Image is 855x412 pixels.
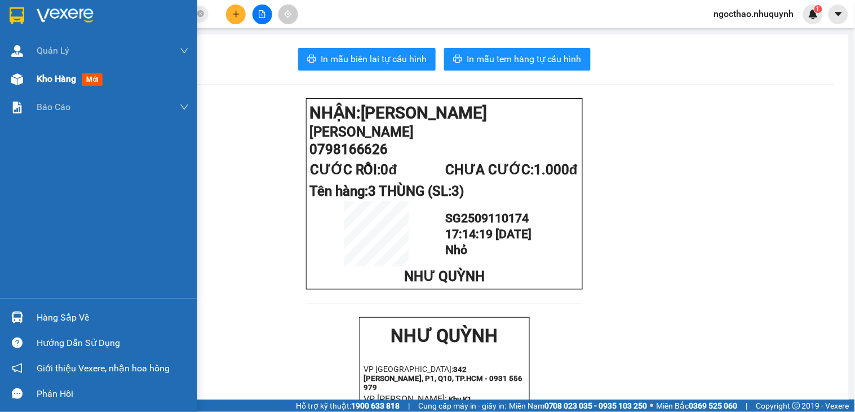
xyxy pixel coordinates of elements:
span: CHƯA CƯỚC: [445,162,578,178]
span: plus [232,10,240,18]
strong: NHẬN: [309,103,488,122]
span: Miền Bắc [657,400,738,412]
span: SG2509110174 [445,211,529,225]
img: icon-new-feature [808,9,818,19]
span: caret-down [834,9,844,19]
img: warehouse-icon [11,45,23,57]
span: 1 [816,5,820,13]
button: caret-down [829,5,848,24]
div: Hàng sắp về [37,309,189,326]
span: question-circle [12,338,23,348]
span: In mẫu biên lai tự cấu hình [321,52,427,66]
span: Hỗ trợ kỹ thuật: [296,400,400,412]
div: Hướng dẫn sử dụng [37,335,189,352]
span: mới [82,73,103,86]
span: 0798166626 [309,142,388,157]
span: In mẫu tem hàng tự cấu hình [467,52,582,66]
span: ngocthao.nhuquynh [705,7,803,21]
span: VP [PERSON_NAME]: [364,393,447,404]
span: [PERSON_NAME] [309,124,414,140]
img: warehouse-icon [11,312,23,323]
span: VP [PERSON_NAME]: [5,70,88,81]
span: NHƯ QUỲNH [404,269,485,284]
img: warehouse-icon [11,73,23,85]
span: printer [307,54,316,65]
button: aim [278,5,298,24]
img: solution-icon [11,102,23,113]
span: Miền Nam [509,400,648,412]
sup: 1 [814,5,822,13]
strong: 0708 023 035 - 0935 103 250 [544,401,648,410]
span: Báo cáo [37,100,70,114]
button: printerIn mẫu biên lai tự cấu hình [298,48,436,71]
strong: NHƯ QUỲNH [391,325,498,347]
button: printerIn mẫu tem hàng tự cấu hình [444,48,591,71]
span: 1.000đ [534,162,578,178]
span: Quản Lý [37,43,69,58]
span: 17:14:19 [DATE] [445,227,531,241]
span: down [180,46,189,55]
span: down [180,103,189,112]
span: 3 THÙNG (SL: [369,183,464,199]
span: CƯỚC RỒI: [310,162,397,178]
span: Cung cấp máy in - giấy in: [418,400,506,412]
p: VP [GEOGRAPHIC_DATA]: [5,41,165,68]
span: [PERSON_NAME] [361,103,488,122]
span: 0đ [381,162,397,178]
p: VP [GEOGRAPHIC_DATA]: [364,365,525,392]
span: file-add [258,10,266,18]
strong: 0369 525 060 [689,401,738,410]
span: printer [453,54,462,65]
button: plus [226,5,246,24]
span: message [12,388,23,399]
strong: 342 [PERSON_NAME], P1, Q10, TP.HCM - 0931 556 979 [364,365,522,392]
span: close-circle [197,9,204,20]
span: Tên hàng: [309,183,464,199]
span: aim [284,10,292,18]
span: Kho hàng [37,73,76,84]
span: Nhỏ [445,243,467,257]
span: | [746,400,748,412]
div: Phản hồi [37,385,189,402]
span: close-circle [197,10,204,17]
img: logo-vxr [10,7,24,24]
span: notification [12,363,23,374]
span: | [408,400,410,412]
span: ⚪️ [650,404,654,408]
span: Giới thiệu Vexere, nhận hoa hồng [37,361,170,375]
span: copyright [792,402,800,410]
strong: 1900 633 818 [351,401,400,410]
span: 3) [452,183,464,199]
strong: NHƯ QUỲNH [31,5,138,26]
button: file-add [252,5,272,24]
strong: 342 [PERSON_NAME], P1, Q10, TP.HCM - 0931 556 979 [5,42,163,68]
